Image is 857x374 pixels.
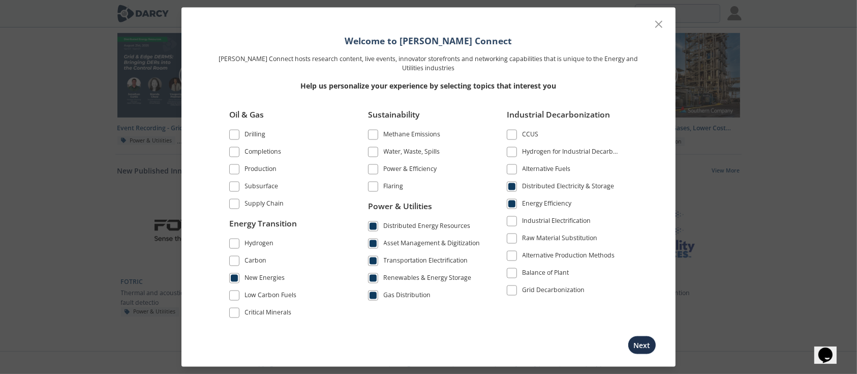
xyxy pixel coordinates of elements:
div: Grid Decarbonization [523,285,585,297]
div: Balance of Plant [523,268,569,280]
div: Completions [245,147,282,159]
div: Power & Efficiency [384,164,437,176]
div: Alternative Production Methods [523,250,615,263]
div: Supply Chain [245,198,284,211]
div: Carbon [245,256,267,268]
div: Hydrogen for Industrial Decarbonization [523,147,621,159]
div: Power & Utilities [368,200,482,220]
div: Energy Efficiency [523,198,572,211]
div: Raw Material Substitution [523,233,598,245]
button: Next [628,336,656,355]
h1: Welcome to [PERSON_NAME] Connect [215,34,642,47]
div: Transportation Electrification [384,256,468,268]
div: Oil & Gas [229,108,343,128]
div: Industrial Electrification [523,216,591,228]
div: Production [245,164,277,176]
div: Water, Waste, Spills [384,147,440,159]
div: Energy Transition [229,218,343,237]
div: Hydrogen [245,239,274,251]
div: Asset Management & Digitization [384,239,480,251]
div: Renewables & Energy Storage [384,273,472,285]
div: Critical Minerals [245,308,292,320]
div: Distributed Electricity & Storage [523,181,615,193]
p: [PERSON_NAME] Connect hosts research content, live events, innovator storefronts and networking c... [215,54,642,73]
div: Gas Distribution [384,291,431,303]
div: Sustainability [368,108,482,128]
div: Distributed Energy Resources [384,221,471,234]
div: New Energies [245,273,285,285]
div: Alternative Fuels [523,164,571,176]
div: Industrial Decarbonization [507,108,621,128]
div: CCUS [523,129,539,141]
div: Low Carbon Fuels [245,291,297,303]
iframe: chat widget [814,333,847,364]
div: Flaring [384,181,404,193]
div: Drilling [245,129,266,141]
div: Methane Emissions [384,129,441,141]
p: Help us personalize your experience by selecting topics that interest you [215,80,642,91]
div: Subsurface [245,181,279,193]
